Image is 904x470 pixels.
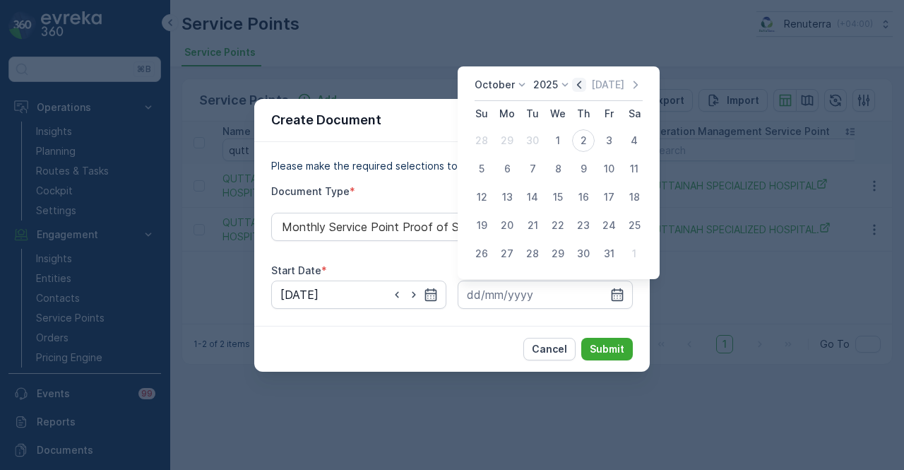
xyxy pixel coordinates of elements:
[470,129,493,152] div: 28
[597,186,620,208] div: 17
[470,242,493,265] div: 26
[521,186,544,208] div: 14
[271,264,321,276] label: Start Date
[621,101,647,127] th: Saturday
[271,185,350,197] label: Document Type
[533,78,558,92] p: 2025
[271,110,381,130] p: Create Document
[597,158,620,180] div: 10
[597,242,620,265] div: 31
[469,101,494,127] th: Sunday
[496,186,518,208] div: 13
[521,242,544,265] div: 28
[572,186,595,208] div: 16
[470,214,493,237] div: 19
[590,342,624,356] p: Submit
[271,281,446,309] input: dd/mm/yyyy
[572,129,595,152] div: 2
[623,242,646,265] div: 1
[547,158,569,180] div: 8
[597,129,620,152] div: 3
[470,158,493,180] div: 5
[591,78,624,92] p: [DATE]
[623,129,646,152] div: 4
[623,158,646,180] div: 11
[496,129,518,152] div: 29
[623,214,646,237] div: 25
[571,101,596,127] th: Thursday
[521,214,544,237] div: 21
[547,186,569,208] div: 15
[532,342,567,356] p: Cancel
[520,101,545,127] th: Tuesday
[458,281,633,309] input: dd/mm/yyyy
[494,101,520,127] th: Monday
[470,186,493,208] div: 12
[496,242,518,265] div: 27
[547,242,569,265] div: 29
[547,129,569,152] div: 1
[581,338,633,360] button: Submit
[521,158,544,180] div: 7
[523,338,576,360] button: Cancel
[496,158,518,180] div: 6
[572,242,595,265] div: 30
[623,186,646,208] div: 18
[271,159,633,173] p: Please make the required selections to create your document.
[597,214,620,237] div: 24
[496,214,518,237] div: 20
[545,101,571,127] th: Wednesday
[596,101,621,127] th: Friday
[521,129,544,152] div: 30
[547,214,569,237] div: 22
[572,158,595,180] div: 9
[572,214,595,237] div: 23
[475,78,515,92] p: October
